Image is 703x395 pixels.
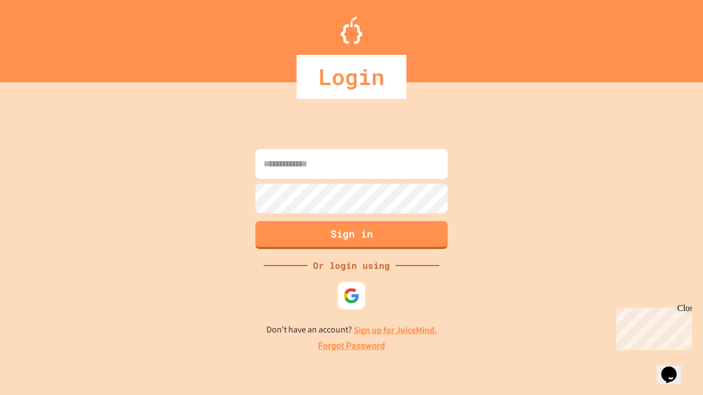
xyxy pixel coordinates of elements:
div: Or login using [308,259,395,272]
a: Sign up for JuiceMind. [354,324,437,336]
div: Chat with us now!Close [4,4,76,70]
button: Sign in [255,221,448,249]
iframe: chat widget [657,351,692,384]
iframe: chat widget [612,303,692,350]
div: Login [297,55,406,99]
p: Don't have an account? [266,323,437,337]
img: Logo.svg [341,16,362,44]
a: Forgot Password [318,340,385,353]
img: google-icon.svg [343,287,360,304]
